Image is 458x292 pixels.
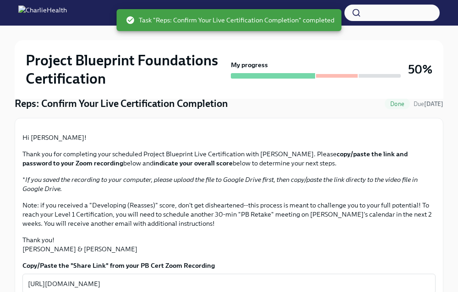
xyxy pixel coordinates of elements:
[424,101,443,107] strong: [DATE]
[28,278,430,289] textarea: [URL][DOMAIN_NAME]
[231,60,268,69] strong: My progress
[15,97,228,111] h4: Reps: Confirm Your Live Certification Completion
[22,201,436,228] p: Note: if you received a "Developing (Reasses)" score, don't get disheartened--this process is mea...
[22,149,436,168] p: Thank you for completing your scheduled Project Blueprint Live Certification with [PERSON_NAME]. ...
[126,16,334,25] span: Task "Reps: Confirm Your Live Certification Completion" completed
[153,159,233,167] strong: indicate your overall score
[18,5,67,20] img: CharlieHealth
[385,101,410,107] span: Done
[414,100,443,108] span: October 2nd, 2025 12:00
[26,51,227,88] h2: Project Blueprint Foundations Certification
[414,101,443,107] span: Due
[22,261,436,270] label: Copy/Paste the "Share Link" from your PB Cert Zoom Recording
[22,175,418,193] em: If you saved the recording to your computer, please upload the file to Google Drive first, then c...
[22,235,436,254] p: Thank you! [PERSON_NAME] & [PERSON_NAME]
[408,61,432,78] h3: 50%
[22,133,436,142] p: Hi [PERSON_NAME]!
